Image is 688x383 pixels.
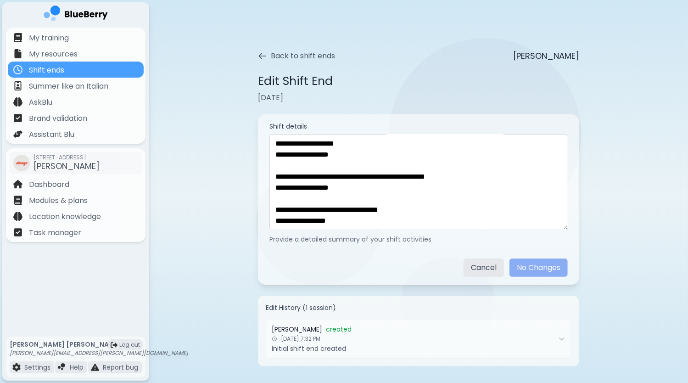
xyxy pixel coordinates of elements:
[13,65,22,74] img: file icon
[258,51,335,62] button: Back to shift ends
[272,344,554,353] p: Initial shift end created
[34,154,100,161] span: [STREET_ADDRESS]
[464,259,504,277] button: Cancel
[269,235,568,243] p: Provide a detailed summary of your shift activities
[91,363,99,372] img: file icon
[13,49,22,58] img: file icon
[266,304,571,312] h4: Edit History ( 1 session )
[326,325,352,333] span: created
[29,211,101,222] p: Location knowledge
[29,113,87,124] p: Brand validation
[13,180,22,189] img: file icon
[29,33,69,44] p: My training
[24,363,50,372] p: Settings
[13,113,22,123] img: file icon
[13,196,22,205] img: file icon
[70,363,84,372] p: Help
[29,129,74,140] p: Assistant Blu
[13,33,22,42] img: file icon
[13,212,22,221] img: file icon
[513,50,579,62] p: [PERSON_NAME]
[269,122,568,130] label: Shift details
[29,65,64,76] p: Shift ends
[13,155,30,171] img: company thumbnail
[34,160,100,172] span: [PERSON_NAME]
[44,6,108,24] img: company logo
[111,342,117,349] img: logout
[29,81,108,92] p: Summer like an Italian
[58,363,66,372] img: file icon
[12,363,21,372] img: file icon
[13,130,22,139] img: file icon
[258,92,579,103] p: [DATE]
[29,195,88,206] p: Modules & plans
[509,259,568,277] button: No Changes
[272,325,322,333] span: [PERSON_NAME]
[258,73,333,89] h1: Edit Shift End
[103,363,138,372] p: Report bug
[13,97,22,107] img: file icon
[29,49,78,60] p: My resources
[29,97,52,108] p: AskBlu
[29,227,81,238] p: Task manager
[10,340,188,349] p: [PERSON_NAME] [PERSON_NAME]
[119,341,140,349] span: Log out
[13,81,22,90] img: file icon
[281,335,320,343] span: [DATE] 7:32 PM
[10,349,188,357] p: [PERSON_NAME][EMAIL_ADDRESS][PERSON_NAME][DOMAIN_NAME]
[29,179,69,190] p: Dashboard
[13,228,22,237] img: file icon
